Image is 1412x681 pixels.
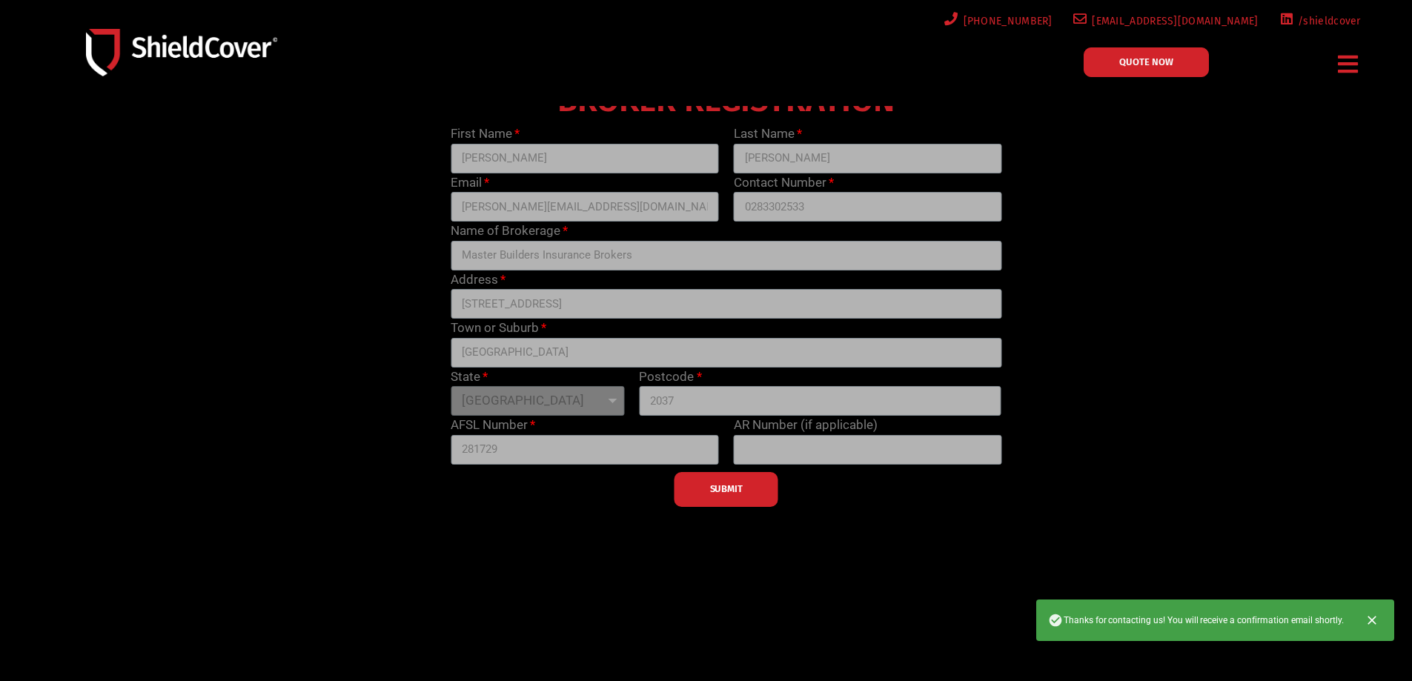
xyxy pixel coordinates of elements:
[443,92,1009,110] h4: BROKER REGISTRATION
[958,12,1053,30] span: [PHONE_NUMBER]
[734,124,802,144] label: Last Name
[1356,604,1388,637] button: Close
[451,319,546,338] label: Town or Suburb
[451,222,568,241] label: Name of Brokerage
[1087,12,1258,30] span: [EMAIL_ADDRESS][DOMAIN_NAME]
[451,416,535,435] label: AFSL Number
[639,368,701,387] label: Postcode
[86,29,277,76] img: Shield-Cover-Underwriting-Australia-logo-full
[451,368,488,387] label: State
[734,416,878,435] label: AR Number (if applicable)
[451,270,506,290] label: Address
[1276,12,1361,30] a: /shieldcover
[734,173,834,193] label: Contact Number
[1293,12,1361,30] span: /shieldcover
[941,12,1053,30] a: [PHONE_NUMBER]
[1333,47,1365,82] div: Menu Toggle
[1048,613,1344,628] span: Thanks for contacting us! You will receive a confirmation email shortly.
[1119,57,1173,67] span: QUOTE NOW
[451,124,520,144] label: First Name
[1084,47,1209,77] a: QUOTE NOW
[1070,12,1259,30] a: [EMAIL_ADDRESS][DOMAIN_NAME]
[451,173,489,193] label: Email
